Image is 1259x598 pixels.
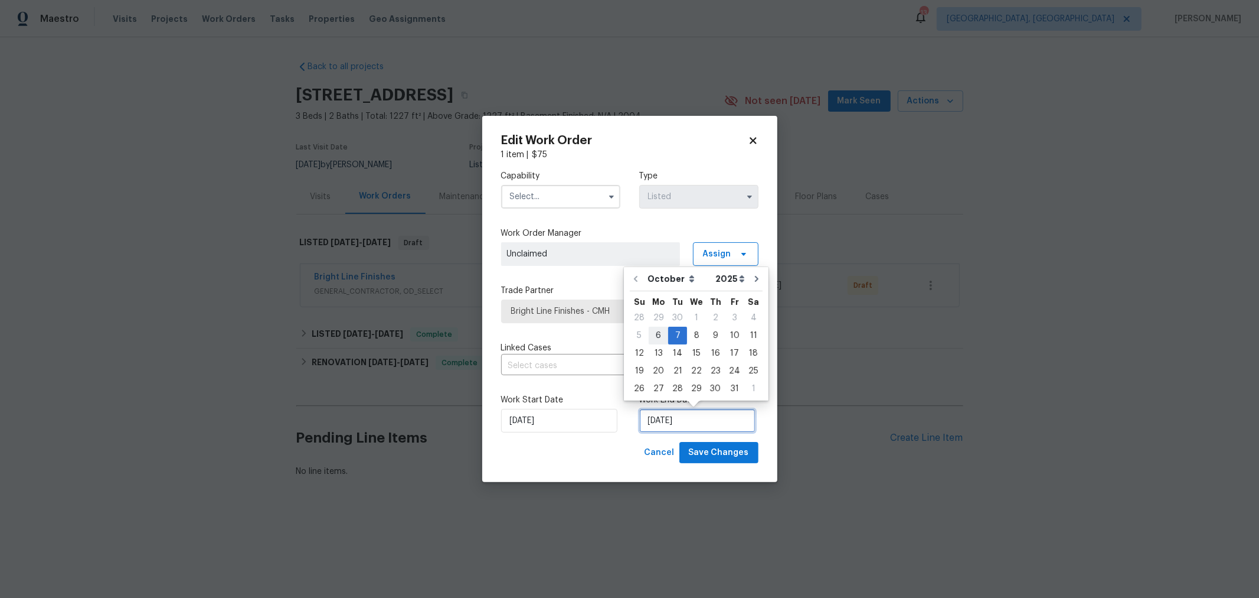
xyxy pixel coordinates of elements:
button: Go to next month [748,267,766,291]
div: 13 [649,345,668,362]
div: Sun Oct 26 2025 [630,380,649,398]
div: Fri Oct 10 2025 [725,327,744,344]
div: Sat Nov 01 2025 [744,380,763,398]
label: Trade Partner [501,285,758,297]
button: Cancel [640,442,679,464]
div: 20 [649,363,668,379]
input: M/D/YYYY [501,409,617,433]
div: Mon Oct 20 2025 [649,362,668,380]
span: Assign [703,248,731,260]
div: Thu Oct 02 2025 [706,309,725,327]
div: Sun Oct 05 2025 [630,327,649,344]
div: 2 [706,310,725,326]
span: Linked Cases [501,342,552,354]
div: Tue Oct 28 2025 [668,380,687,398]
div: 29 [649,310,668,326]
abbr: Tuesday [672,298,683,306]
div: 5 [630,327,649,344]
div: 26 [630,381,649,397]
div: 28 [630,310,649,326]
div: 21 [668,363,687,379]
div: Tue Oct 14 2025 [668,344,687,362]
label: Type [639,170,758,182]
div: Thu Oct 30 2025 [706,380,725,398]
span: $ 75 [532,151,548,159]
button: Go to previous month [627,267,645,291]
div: Sat Oct 04 2025 [744,309,763,327]
div: 3 [725,310,744,326]
div: 24 [725,363,744,379]
div: Tue Oct 07 2025 [668,327,687,344]
abbr: Sunday [634,298,645,306]
div: 19 [630,363,649,379]
div: 14 [668,345,687,362]
div: Sun Sep 28 2025 [630,309,649,327]
label: Work Start Date [501,394,620,406]
input: M/D/YYYY [639,409,756,433]
input: Select... [501,185,620,209]
span: Bright Line Finishes - CMH [511,305,748,317]
div: Mon Oct 06 2025 [649,327,668,344]
div: Wed Oct 08 2025 [687,327,706,344]
div: 12 [630,345,649,362]
button: Show options [604,190,619,204]
div: Thu Oct 23 2025 [706,362,725,380]
span: Unclaimed [507,248,674,260]
div: 16 [706,345,725,362]
div: 6 [649,327,668,344]
div: 7 [668,327,687,344]
div: Mon Oct 13 2025 [649,344,668,362]
div: Fri Oct 03 2025 [725,309,744,327]
div: Fri Oct 17 2025 [725,344,744,362]
div: Sat Oct 11 2025 [744,327,763,344]
div: Thu Oct 09 2025 [706,327,725,344]
div: Tue Sep 30 2025 [668,309,687,327]
div: Sat Oct 25 2025 [744,362,763,380]
div: 10 [725,327,744,344]
select: Month [645,270,712,288]
div: Wed Oct 01 2025 [687,309,706,327]
div: Thu Oct 16 2025 [706,344,725,362]
abbr: Saturday [748,298,759,306]
button: Save Changes [679,442,758,464]
div: Sun Oct 19 2025 [630,362,649,380]
div: 27 [649,381,668,397]
div: 1 item | [501,149,758,161]
div: 29 [687,381,706,397]
div: Mon Sep 29 2025 [649,309,668,327]
div: 30 [706,381,725,397]
div: Wed Oct 29 2025 [687,380,706,398]
div: 31 [725,381,744,397]
label: Work Order Manager [501,227,758,239]
div: 8 [687,327,706,344]
div: 25 [744,363,763,379]
div: Mon Oct 27 2025 [649,380,668,398]
div: 28 [668,381,687,397]
div: 22 [687,363,706,379]
div: Sun Oct 12 2025 [630,344,649,362]
div: 9 [706,327,725,344]
div: 1 [687,310,706,326]
div: 4 [744,310,763,326]
div: 18 [744,345,763,362]
div: Wed Oct 22 2025 [687,362,706,380]
div: 11 [744,327,763,344]
label: Capability [501,170,620,182]
abbr: Wednesday [690,298,703,306]
div: 30 [668,310,687,326]
span: Cancel [645,446,675,460]
div: Wed Oct 15 2025 [687,344,706,362]
div: Fri Oct 24 2025 [725,362,744,380]
div: Fri Oct 31 2025 [725,380,744,398]
div: 1 [744,381,763,397]
button: Show options [743,190,757,204]
select: Year [712,270,748,288]
abbr: Friday [731,298,739,306]
div: Tue Oct 21 2025 [668,362,687,380]
abbr: Monday [652,298,665,306]
input: Select... [639,185,758,209]
div: 17 [725,345,744,362]
h2: Edit Work Order [501,135,748,147]
div: 15 [687,345,706,362]
input: Select cases [501,357,725,375]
